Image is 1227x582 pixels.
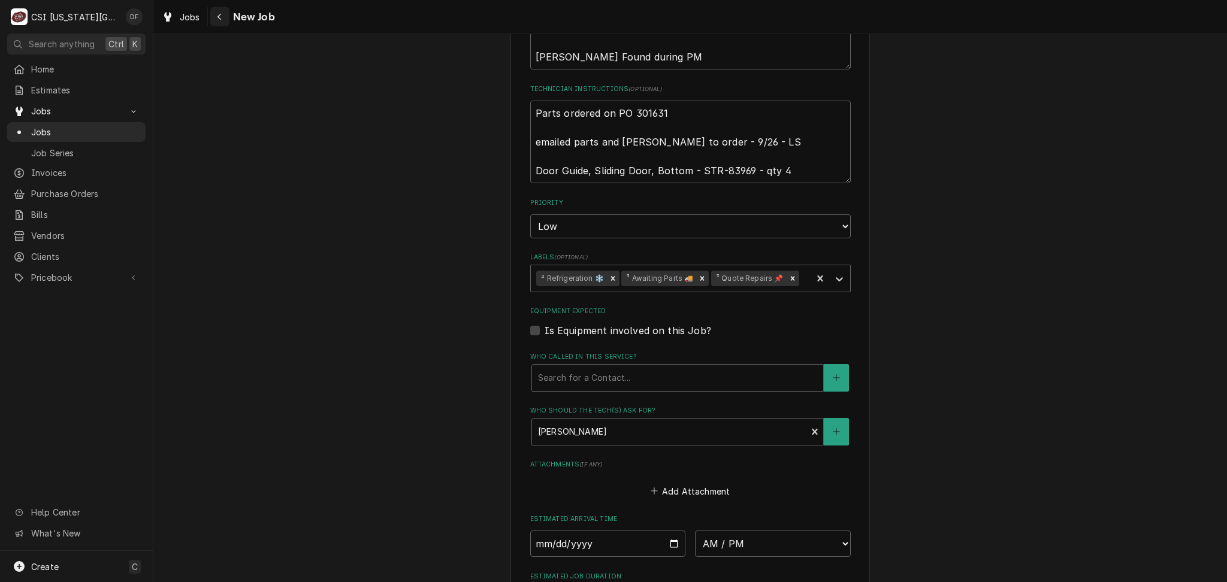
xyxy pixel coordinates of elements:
[606,271,619,286] div: Remove ² Refrigeration ❄️
[31,562,59,572] span: Create
[7,59,146,79] a: Home
[31,105,122,117] span: Jobs
[126,8,143,25] div: DF
[628,86,662,92] span: ( optional )
[7,502,146,522] a: Go to Help Center
[7,143,146,163] a: Job Series
[530,531,686,557] input: Date
[126,8,143,25] div: David Fannin's Avatar
[31,527,138,539] span: What's New
[31,250,140,263] span: Clients
[530,460,851,499] div: Attachments
[11,8,28,25] div: CSI Kansas City's Avatar
[530,352,851,391] div: Who called in this service?
[31,11,119,23] div: CSI [US_STATE][GEOGRAPHIC_DATA]
[31,229,140,242] span: Vendors
[180,11,200,23] span: Jobs
[7,184,146,204] a: Purchase Orders
[530,406,851,416] label: Who should the tech(s) ask for?
[530,307,851,316] label: Equipment Expected
[7,163,146,183] a: Invoices
[29,38,95,50] span: Search anything
[108,38,124,50] span: Ctrl
[7,226,146,245] a: Vendors
[7,247,146,266] a: Clients
[554,254,588,260] span: ( optional )
[31,208,140,221] span: Bills
[696,271,709,286] div: Remove ³ Awaiting Parts 🚚
[545,323,711,338] label: Is Equipment involved on this Job?
[833,428,840,436] svg: Create New Contact
[31,506,138,519] span: Help Center
[530,198,851,238] div: Priority
[833,374,840,382] svg: Create New Contact
[157,7,205,27] a: Jobs
[31,63,140,75] span: Home
[530,460,851,469] label: Attachments
[695,531,851,557] select: Time Select
[31,187,140,200] span: Purchase Orders
[31,84,140,96] span: Estimates
[31,147,140,159] span: Job Series
[579,461,602,468] span: ( if any )
[132,560,138,573] span: C
[648,483,732,499] button: Add Attachment
[530,84,851,94] label: Technician Instructions
[7,122,146,142] a: Jobs
[31,166,140,179] span: Invoices
[7,523,146,543] a: Go to What's New
[11,8,28,25] div: C
[31,126,140,138] span: Jobs
[621,271,696,286] div: ³ Awaiting Parts 🚚
[229,9,275,25] span: New Job
[530,514,851,557] div: Estimated Arrival Time
[7,80,146,100] a: Estimates
[132,38,138,50] span: K
[530,572,851,581] label: Estimated Job Duration
[530,406,851,445] div: Who should the tech(s) ask for?
[31,271,122,284] span: Pricebook
[530,101,851,183] textarea: Parts ordered on PO 301631 emailed parts and [PERSON_NAME] to order - 9/26 - LS Door Guide, Slidi...
[530,198,851,208] label: Priority
[7,34,146,54] button: Search anythingCtrlK
[7,205,146,225] a: Bills
[711,271,786,286] div: ³ Quote Repairs 📌
[7,101,146,121] a: Go to Jobs
[530,253,851,262] label: Labels
[210,7,229,26] button: Navigate back
[530,514,851,524] label: Estimated Arrival Time
[7,268,146,287] a: Go to Pricebook
[530,253,851,292] div: Labels
[786,271,799,286] div: Remove ³ Quote Repairs 📌
[536,271,606,286] div: ² Refrigeration ❄️
[824,418,849,445] button: Create New Contact
[824,364,849,392] button: Create New Contact
[530,84,851,184] div: Technician Instructions
[530,307,851,337] div: Equipment Expected
[530,352,851,362] label: Who called in this service?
